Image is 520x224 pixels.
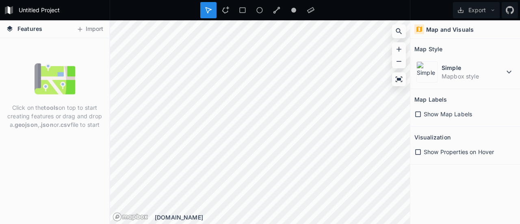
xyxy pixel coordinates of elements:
[424,110,472,118] span: Show Map Labels
[416,61,438,83] img: Simple
[414,43,442,55] h2: Map Style
[44,104,58,111] strong: tools
[39,121,54,128] strong: .json
[13,121,38,128] strong: .geojson
[414,131,451,144] h2: Visualization
[442,63,504,72] dt: Simple
[155,213,410,222] div: [DOMAIN_NAME]
[35,59,75,99] img: empty
[59,121,71,128] strong: .csv
[113,212,148,222] a: Mapbox logo
[426,25,474,34] h4: Map and Visuals
[442,72,504,80] dd: Mapbox style
[72,23,107,36] button: Import
[6,103,103,129] p: Click on the on top to start creating features or drag and drop a , or file to start
[424,148,494,156] span: Show Properties on Hover
[453,2,500,18] button: Export
[414,93,447,106] h2: Map Labels
[17,24,42,33] span: Features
